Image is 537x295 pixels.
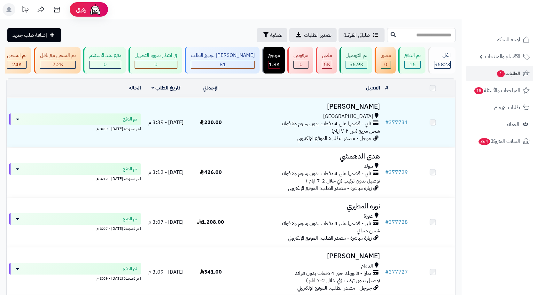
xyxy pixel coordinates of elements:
span: تم الدفع [123,266,137,272]
a: تصدير الطلبات [289,28,337,42]
span: السلات المتروكة [478,137,520,146]
span: 0 [154,61,158,68]
span: إضافة طلب جديد [12,31,47,39]
a: المراجعات والأسئلة15 [466,83,533,98]
span: عنيزة [364,213,373,220]
a: تحديثات المنصة [17,3,33,18]
img: ai-face.png [89,3,102,16]
span: جوجل - مصدر الطلب: الموقع الإلكتروني [297,284,372,292]
div: تم الشحن [7,52,27,59]
a: الكل95823 [427,47,457,74]
div: الكل [434,52,451,59]
span: [DATE] - 3:12 م [148,168,183,176]
a: العميل [366,84,380,92]
img: logo-2.png [494,8,531,21]
a: #377729 [385,168,408,176]
span: # [385,268,389,276]
a: دفع عند الاستلام 0 [82,47,127,74]
div: تم الشحن مع ناقل [40,52,76,59]
div: 0 [294,61,308,68]
div: اخر تحديث: [DATE] - 3:07 م [9,225,141,231]
a: طلباتي المُوكلة [339,28,385,42]
span: [GEOGRAPHIC_DATA] [323,113,373,120]
span: # [385,168,389,176]
h3: نوره المطيري [236,203,380,210]
div: 1828 [268,61,280,68]
span: الدمام [361,262,373,270]
a: تاريخ الطلب [152,84,181,92]
button: تصفية [257,28,287,42]
a: تم التوصيل 56.9K [338,47,373,74]
div: تم التوصيل [346,52,367,59]
span: تصدير الطلبات [304,31,331,39]
h3: [PERSON_NAME] [236,252,380,260]
div: اخر تحديث: [DATE] - 3:09 م [9,275,141,281]
a: الحالة [129,84,141,92]
span: المراجعات والأسئلة [474,86,520,95]
span: # [385,218,389,226]
div: 0 [89,61,121,68]
span: تم الدفع [123,166,137,172]
span: طلباتي المُوكلة [344,31,370,39]
span: تم الدفع [123,116,137,122]
span: 15 [474,87,484,95]
span: 0 [104,61,107,68]
span: 5K [324,61,330,68]
a: إضافة طلب جديد [7,28,61,42]
div: 56867 [346,61,367,68]
span: طلبات الإرجاع [494,103,520,112]
span: زيارة مباشرة - مصدر الطلب: الموقع الإلكتروني [288,184,372,192]
a: مرتجع 1.8K [261,47,286,74]
span: لوحة التحكم [496,35,520,44]
span: 341.00 [200,268,222,276]
div: 4991 [322,61,332,68]
div: اخر تحديث: [DATE] - 3:12 م [9,175,141,182]
span: العملاء [507,120,519,129]
a: معلق 0 [373,47,397,74]
span: توصيل بدون تركيب (في خلال 2-7 ايام ) [306,277,380,284]
div: 81 [191,61,254,68]
a: تم الشحن مع ناقل 7.2K [33,47,82,74]
a: في انتظار صورة التحويل 0 [127,47,183,74]
span: رفيق [76,6,86,13]
span: الطلبات [496,69,520,78]
span: تبوك [364,163,373,170]
div: ملغي [322,52,332,59]
div: اخر تحديث: [DATE] - 3:39 م [9,125,141,132]
span: 1,208.00 [197,218,224,226]
span: شحن مجاني [357,227,380,235]
span: 0 [384,61,387,68]
a: # [385,84,388,92]
a: لوحة التحكم [466,32,533,47]
div: 7222 [40,61,75,68]
a: ملغي 5K [315,47,338,74]
div: مرفوض [293,52,308,59]
span: 24K [12,61,22,68]
span: 15 [409,61,416,68]
span: تابي - قسّمها على 4 دفعات بدون رسوم ولا فوائد [281,170,371,177]
h3: [PERSON_NAME] [236,103,380,110]
a: السلات المتروكة364 [466,134,533,149]
span: تمارا - فاتورتك حتى 4 دفعات بدون فوائد [295,270,371,277]
span: جوجل - مصدر الطلب: الموقع الإلكتروني [297,135,372,142]
h3: هدى الدهمشي [236,153,380,160]
span: 81 [220,61,226,68]
span: الأقسام والمنتجات [485,52,520,61]
span: تابي - قسّمها على 4 دفعات بدون رسوم ولا فوائد [281,120,371,128]
span: [DATE] - 3:09 م [148,268,183,276]
span: [DATE] - 3:39 م [148,119,183,126]
a: مرفوض 0 [286,47,315,74]
span: 426.00 [200,168,222,176]
span: تابي - قسّمها على 4 دفعات بدون رسوم ولا فوائد [281,220,371,227]
span: 56.9K [349,61,363,68]
span: 364 [478,138,490,145]
div: تم الدفع [404,52,421,59]
div: 0 [381,61,391,68]
span: 95823 [434,61,450,68]
div: في انتظار صورة التحويل [135,52,177,59]
a: [PERSON_NAME] تجهيز الطلب 81 [183,47,261,74]
div: 15 [405,61,420,68]
span: 1 [497,70,505,78]
span: زيارة مباشرة - مصدر الطلب: الموقع الإلكتروني [288,234,372,242]
div: [PERSON_NAME] تجهيز الطلب [191,52,255,59]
